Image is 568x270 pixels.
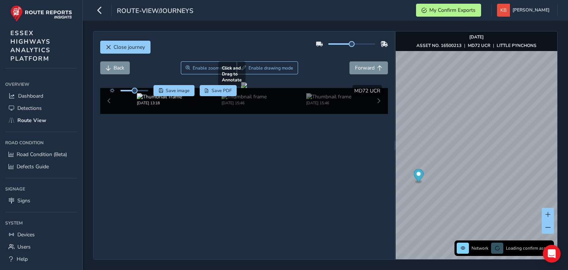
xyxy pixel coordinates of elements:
span: MD72 UCR [354,87,380,94]
div: | | [416,43,537,48]
a: Road Condition (Beta) [5,148,77,161]
strong: ASSET NO. 16500213 [416,43,461,48]
a: Help [5,253,77,265]
div: [DATE] 15:46 [222,100,267,106]
button: Back [100,61,130,74]
img: Thumbnail frame [306,93,351,100]
span: Help [17,256,28,263]
img: Thumbnail frame [222,93,267,100]
button: Close journey [100,41,151,54]
span: Loading confirm assets [506,245,552,251]
span: Save PDF [212,88,232,94]
img: rr logo [10,5,72,22]
span: Enable drawing mode [248,65,293,71]
span: Road Condition (Beta) [17,151,67,158]
button: [PERSON_NAME] [497,4,552,17]
strong: LITTLE PYNCHONS [497,43,537,48]
div: Map marker [414,169,424,184]
div: System [5,217,77,229]
span: Detections [17,105,42,112]
button: Forward [349,61,388,74]
span: Route View [17,117,46,124]
strong: MD72 UCR [468,43,490,48]
button: Draw [237,61,298,74]
span: ESSEX HIGHWAYS ANALYTICS PLATFORM [10,29,51,63]
img: Thumbnail frame [137,93,182,100]
span: Save image [166,88,190,94]
button: PDF [200,85,237,96]
a: Devices [5,229,77,241]
span: [PERSON_NAME] [513,4,550,17]
a: Users [5,241,77,253]
button: My Confirm Exports [416,4,481,17]
button: Zoom [181,61,237,74]
strong: [DATE] [469,34,484,40]
span: Close journey [114,44,145,51]
a: Signs [5,195,77,207]
div: [DATE] 13:18 [137,100,182,106]
span: Forward [355,64,375,71]
button: Save [153,85,195,96]
span: My Confirm Exports [429,7,476,14]
a: Detections [5,102,77,114]
span: Devices [17,231,35,238]
div: Signage [5,183,77,195]
div: Road Condition [5,137,77,148]
a: Route View [5,114,77,126]
a: Dashboard [5,90,77,102]
div: [DATE] 15:46 [306,100,351,106]
span: Back [114,64,124,71]
span: Users [17,243,31,250]
div: Open Intercom Messenger [543,245,561,263]
a: Defects Guide [5,161,77,173]
span: Dashboard [18,92,43,99]
span: route-view/journeys [117,6,193,17]
span: Signs [17,197,30,204]
img: diamond-layout [497,4,510,17]
div: Overview [5,79,77,90]
span: Defects Guide [17,163,49,170]
span: Network [471,245,488,251]
span: Enable zoom mode [193,65,232,71]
